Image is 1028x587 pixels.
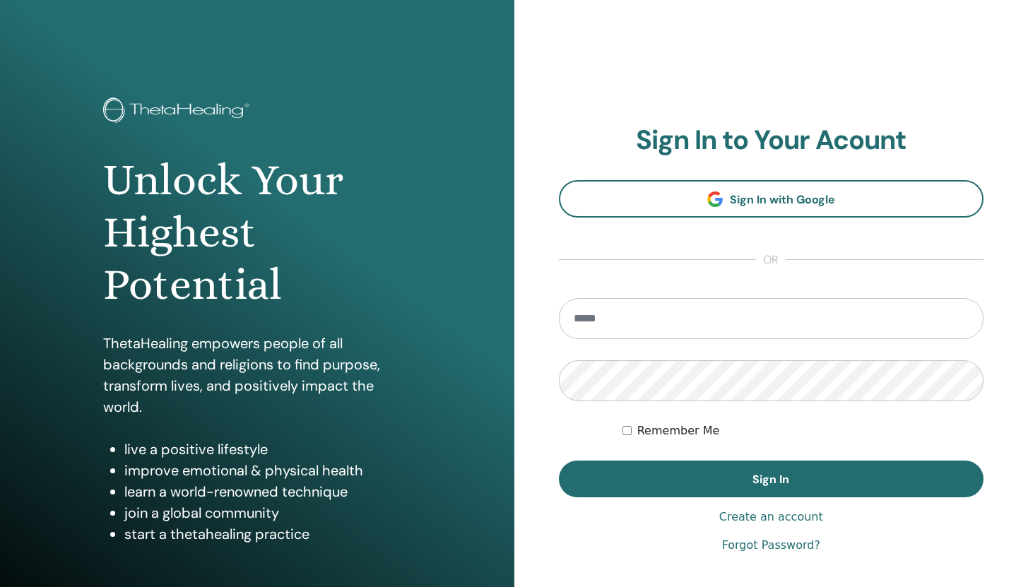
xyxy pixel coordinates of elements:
[124,439,410,460] li: live a positive lifestyle
[719,509,823,526] a: Create an account
[752,472,789,487] span: Sign In
[622,422,983,439] div: Keep me authenticated indefinitely or until I manually logout
[103,333,410,417] p: ThetaHealing empowers people of all backgrounds and religions to find purpose, transform lives, a...
[103,154,410,312] h1: Unlock Your Highest Potential
[559,461,984,497] button: Sign In
[124,481,410,502] li: learn a world-renowned technique
[756,251,786,268] span: or
[722,537,820,554] a: Forgot Password?
[559,124,984,157] h2: Sign In to Your Acount
[559,180,984,218] a: Sign In with Google
[730,192,835,207] span: Sign In with Google
[124,502,410,523] li: join a global community
[637,422,720,439] label: Remember Me
[124,523,410,545] li: start a thetahealing practice
[124,460,410,481] li: improve emotional & physical health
